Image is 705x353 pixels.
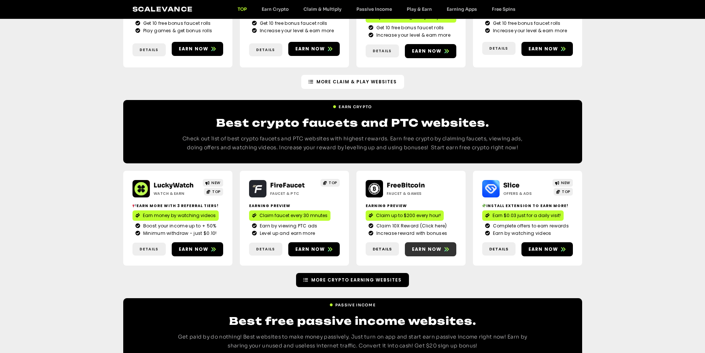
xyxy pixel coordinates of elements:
h2: Earn more with 3 referral Tiers! [132,203,223,209]
a: Earn now [288,242,340,256]
h2: Install extension to earn more! [482,203,573,209]
span: Earn now [412,48,442,54]
a: Claim faucet every 30 mnutes [249,210,330,221]
a: Details [366,44,399,57]
a: Claim 10X Reward (Click here) [369,223,453,229]
a: Earn Crypto [254,6,296,12]
p: Get paid by do nothing! Best websites to make money passively. Just turn on app and start earn pa... [175,333,530,350]
a: Passive Income [349,6,399,12]
span: Claim up to $200 every hour! [376,212,441,219]
span: NEW [561,180,570,186]
h2: Offers & Ads [503,191,550,196]
span: Claim 10X Reward (Click here) [375,223,447,229]
a: Claim up to $200 every hour! [366,210,444,221]
img: 📢 [132,204,136,207]
a: Earn now [405,44,456,58]
span: Passive Income [335,302,376,308]
a: Earn now [172,242,223,256]
span: Details [489,246,508,252]
span: Play games & get bonus rolls [141,27,212,34]
span: Details [140,246,158,252]
a: TOP [230,6,254,12]
a: Details [366,242,399,256]
a: Earn Crypto [333,101,372,110]
span: Get 10 free bonus faucet rolls [141,20,211,27]
span: Minimum withdraw - just $0.10! [141,230,217,237]
a: NEW [553,179,573,187]
span: TOP [212,189,221,194]
span: Get 10 free bonus faucet rolls [375,24,444,31]
a: Scalevance [132,5,193,13]
span: Details [256,47,275,53]
span: Get 10 free bonus faucet rolls [258,20,328,27]
a: Details [482,42,516,55]
span: Details [489,46,508,51]
a: More Claim & Play Websites [301,75,404,89]
span: TOP [329,180,337,186]
a: NEW [203,179,223,187]
a: Earn now [405,242,456,256]
a: Details [132,43,166,56]
span: Earn now [295,246,325,253]
a: FreeBitcoin [387,182,425,189]
span: Boost your income up to + 50% [141,223,216,229]
span: Details [373,48,392,54]
span: Details [140,47,158,53]
a: Earning Apps [439,6,484,12]
a: Free Spins [484,6,523,12]
a: TOP [204,188,223,196]
a: FireFaucet [270,182,305,189]
h2: Earning Preview [366,203,456,209]
span: Earn $0.03 just for a daily visit! [493,212,561,219]
a: Claim & Multiply [296,6,349,12]
span: Earn by viewing PTC ads [258,223,318,229]
a: Details [249,243,282,256]
h2: Best free passive income websites. [175,314,530,328]
a: More Crypto earning Websites [296,273,409,287]
a: LuckyWatch [154,182,194,189]
span: Increase your level & earn more [258,27,334,34]
h2: Faucet & Games [387,191,433,196]
span: Details [373,246,392,252]
h2: Earning Preview [249,203,340,209]
a: Passive Income [329,299,376,308]
p: Check out list of best crypto faucets and PTC websites with highest rewards. Earn free crypto by ... [175,134,530,152]
img: 🧩 [482,204,486,207]
span: Increase your level & earn more [375,32,450,39]
h2: Faucet & PTC [270,191,316,196]
a: Play & Earn [399,6,439,12]
a: TOP [554,188,573,196]
span: Earn by watching videos [491,230,551,237]
a: Earn now [288,42,340,56]
span: Complete offers to earn rewards [491,223,569,229]
a: Details [249,43,282,56]
span: Claim faucet every 30 mnutes [259,212,328,219]
a: Earn now [521,242,573,256]
a: Slice [503,182,520,189]
span: Details [256,246,275,252]
span: NEW [211,180,221,186]
nav: Menu [230,6,523,12]
span: Earn now [412,246,442,253]
span: More Crypto earning Websites [311,277,402,283]
span: Earn now [528,46,558,52]
a: TOP [320,179,340,187]
span: Earn now [179,246,209,253]
a: Details [482,242,516,256]
a: Earn now [521,42,573,56]
span: Earn now [179,46,209,52]
span: Earn money by watching videos [143,212,216,219]
span: Increase your level & earn more [491,27,567,34]
span: Earn now [295,46,325,52]
h2: Watch & Earn [154,191,200,196]
a: Earn $0.03 just for a daily visit! [482,210,564,221]
a: Earn money by watching videos [132,210,219,221]
span: More Claim & Play Websites [316,79,397,85]
span: Level up and earn more [258,230,315,237]
span: TOP [562,189,570,194]
span: Earn Crypto [339,104,372,110]
span: Get 10 free bonus faucet rolls [491,20,561,27]
a: Details [132,243,166,256]
h2: Best crypto faucets and PTC websites. [175,116,530,130]
span: Increase reward with bonuses [375,230,447,237]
